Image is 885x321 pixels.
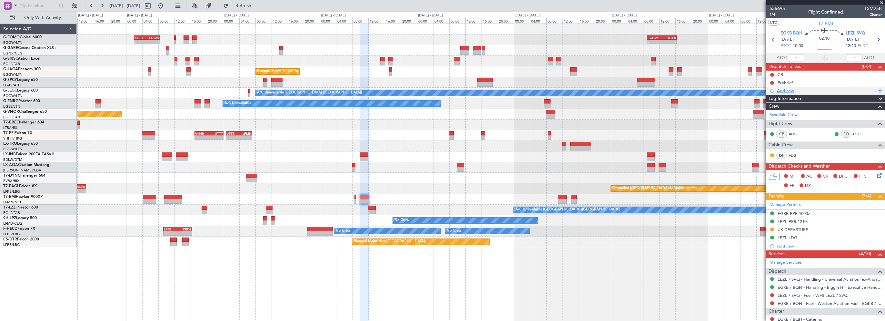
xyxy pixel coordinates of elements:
div: VHHH [195,131,209,135]
div: - [134,40,147,44]
div: 20:00 [207,18,223,24]
a: T7-BREChallenger 604 [3,121,44,124]
div: 16:00 [94,18,110,24]
a: EVRA/RIX [3,179,19,183]
div: 00:00 [514,18,530,24]
a: LFMN/NCE [3,200,22,205]
span: (3/4) [862,192,871,199]
span: (0/2) [862,63,871,70]
a: Manage Permits [770,202,801,208]
div: [DATE] - [DATE] [612,13,637,18]
div: A/C Unavailable [GEOGRAPHIC_DATA] ([GEOGRAPHIC_DATA]) [257,88,362,98]
div: A/C Unavailable [224,99,251,108]
span: Charter [769,308,784,315]
div: No Crew [394,216,409,225]
a: EGKB / BQH - Handling - Biggin Hill Executive Handling EGKB / BQH [778,285,882,290]
a: LEZL / SVQ - Fuel - WFS LEZL / SVQ [778,293,848,298]
span: [DATE] - [DATE] [110,3,140,9]
span: T7-BRE [3,121,16,124]
span: DP [805,183,811,189]
div: 04:00 [724,18,740,24]
a: G-JAGAPhenom 300 [3,67,41,71]
a: T7-EAGLFalcon 8X [3,184,37,188]
span: ATOT [777,55,787,61]
div: [DATE] - [DATE] [78,13,103,18]
div: 04:00 [142,18,158,24]
div: 16:00 [675,18,691,24]
span: G-LEGC [3,89,17,92]
div: 08:00 [740,18,756,24]
div: 12:00 [562,18,579,24]
span: G-ENRG [3,99,18,103]
span: [DATE] [846,36,859,43]
div: [DATE] - [DATE] [321,13,346,18]
a: T7-FFIFalcon 7X [3,131,32,135]
span: 536695 [770,5,785,12]
span: Dispatch To-Dos [769,63,801,71]
span: ETOT [781,43,791,49]
a: Schedule Crew [770,112,798,118]
span: Permits [769,193,784,200]
div: 00:00 [708,18,724,24]
div: [DATE] - [DATE] [224,13,249,18]
div: 04:00 [239,18,255,24]
span: 1/4 [770,12,785,17]
span: T7-DYN [3,174,18,178]
div: 00:00 [126,18,142,24]
div: 08:00 [449,18,465,24]
a: EGNR/CEG [3,51,23,56]
span: LX-TRO [3,142,17,146]
div: - [209,136,223,140]
div: 20:00 [110,18,126,24]
div: A/C Unavailable [GEOGRAPHIC_DATA] ([GEOGRAPHIC_DATA]) [515,205,620,215]
span: Crew [769,103,780,110]
div: No Crew [447,226,462,236]
div: - [195,136,209,140]
span: Dispatch [769,268,786,275]
a: VHHH/HKG [3,136,22,141]
div: OMDW [72,185,85,189]
div: 00:00 [223,18,239,24]
div: Flight Confirmed [808,9,843,15]
span: [DATE] [781,36,794,43]
div: Planned Maint [GEOGRAPHIC_DATA] ([GEOGRAPHIC_DATA]) [257,67,359,76]
div: - [178,231,192,235]
div: LFPB [164,227,178,231]
span: Charter [865,12,882,17]
div: 04:00 [433,18,449,24]
div: LEZL LDG [778,235,797,240]
div: 04:00 [336,18,352,24]
div: UK DEPARTURE [778,227,808,232]
span: CR [823,173,828,180]
div: 16:00 [579,18,595,24]
span: T7-EMI [818,20,833,27]
a: EGGW/LTN [3,93,23,98]
div: Add new [777,243,882,249]
div: UTTT [209,131,223,135]
div: 12:00 [756,18,772,24]
a: LX-TROLegacy 650 [3,142,38,146]
span: G-GARE [3,46,18,50]
a: LGAV/ATH [3,83,21,88]
span: G-VNOR [3,110,19,114]
div: Grounded [GEOGRAPHIC_DATA] (Al Maktoum Intl) [612,184,697,193]
span: Dispatch Checks and Weather [769,163,830,170]
span: EGKB BQH [781,30,802,37]
div: Add new [777,88,876,93]
span: 12:10 [846,43,856,49]
a: T7-DYNChallenger 604 [3,174,45,178]
a: EDLW/DTM [3,157,22,162]
a: EGGW/LTN [3,147,23,151]
span: F-HECD [3,227,17,231]
div: CB [778,72,783,77]
a: T7-EMIHawker 900XP [3,195,43,199]
span: CS-DTR [3,238,17,241]
span: T7-LZZI [3,206,16,209]
div: Prebrief [778,80,793,85]
div: 08:00 [255,18,272,24]
a: EGLF/FAB [3,115,20,120]
span: 02:10 [819,35,830,42]
a: [PERSON_NAME]/QSA [3,168,41,173]
div: - [164,231,178,235]
span: AC [806,173,812,180]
